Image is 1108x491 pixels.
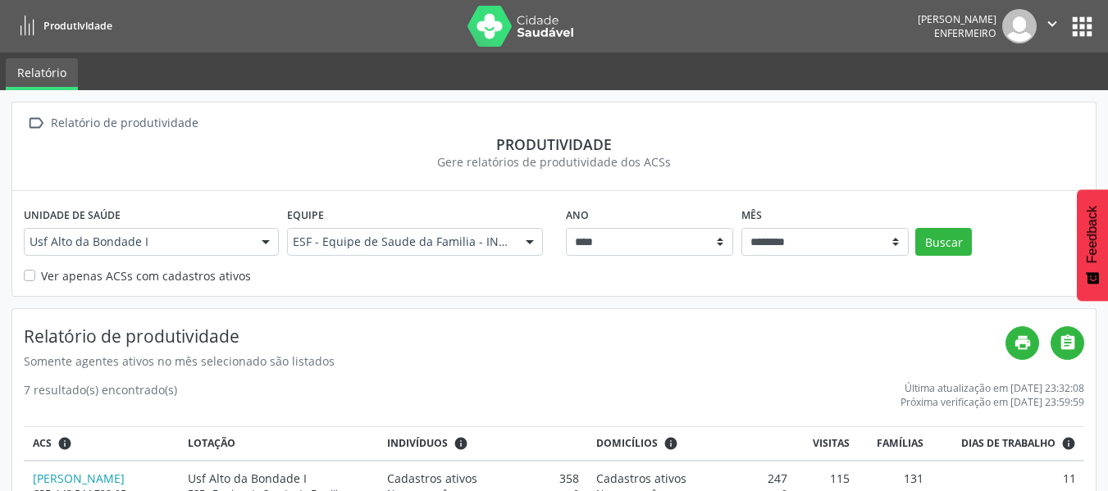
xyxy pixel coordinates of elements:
button: apps [1068,12,1097,41]
i: <div class="text-left"> <div> <strong>Cadastros ativos:</strong> Cadastros que estão vinculados a... [454,436,468,451]
span: Feedback [1085,206,1100,263]
span: Enfermeiro [934,26,996,40]
div: 358 [387,470,578,487]
i: print [1014,334,1032,352]
th: Visitas [796,427,859,461]
img: img [1002,9,1037,43]
span: Domicílios [596,436,658,451]
th: Lotação [180,427,379,461]
div: Última atualização em [DATE] 23:32:08 [901,381,1084,395]
div: 247 [596,470,787,487]
span: Cadastros ativos [387,470,477,487]
span: Cadastros ativos [596,470,686,487]
i:  [1059,334,1077,352]
button: Feedback - Mostrar pesquisa [1077,189,1108,301]
i: <div class="text-left"> <div> <strong>Cadastros ativos:</strong> Cadastros que estão vinculados a... [663,436,678,451]
label: Unidade de saúde [24,202,121,228]
div: 7 resultado(s) encontrado(s) [24,381,177,409]
span: Produtividade [43,19,112,33]
a:  Relatório de produtividade [24,111,201,135]
div: Relatório de produtividade [48,111,201,135]
span: Dias de trabalho [961,436,1056,451]
button: Buscar [915,228,972,256]
div: Produtividade [24,135,1084,153]
label: Equipe [287,202,324,228]
i: Dias em que o(a) ACS fez pelo menos uma visita, ou ficha de cadastro individual ou cadastro domic... [1061,436,1076,451]
a:  [1051,326,1084,360]
i:  [24,111,48,135]
span: ESF - Equipe de Saude da Familia - INE: 0000148296 [293,234,508,250]
button:  [1037,9,1068,43]
div: Próxima verificação em [DATE] 23:59:59 [901,395,1084,409]
div: [PERSON_NAME] [918,12,996,26]
a: Relatório [6,58,78,90]
a: print [1005,326,1039,360]
a: Produtividade [11,12,112,39]
div: Usf Alto da Bondade I [188,470,370,487]
label: Ver apenas ACSs com cadastros ativos [41,267,251,284]
span: Usf Alto da Bondade I [30,234,245,250]
h4: Relatório de produtividade [24,326,1005,347]
label: Mês [741,202,762,228]
label: Ano [566,202,589,228]
div: Gere relatórios de produtividade dos ACSs [24,153,1084,170]
span: Indivíduos [387,436,448,451]
th: Famílias [859,427,932,461]
i:  [1043,15,1061,33]
div: Somente agentes ativos no mês selecionado são listados [24,352,1005,370]
a: [PERSON_NAME] [33,471,125,486]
